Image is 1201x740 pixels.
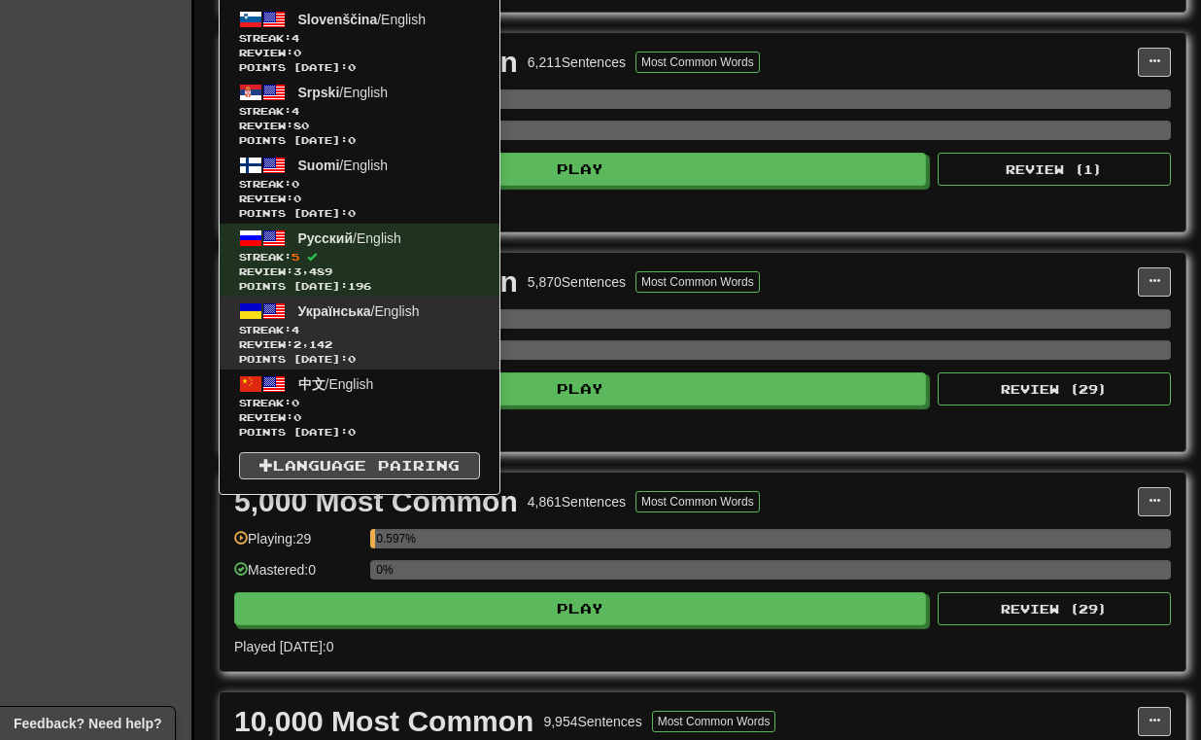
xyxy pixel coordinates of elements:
[220,297,499,370] a: Українська/EnglishStreak:4 Review:2,142Points [DATE]:0
[298,376,374,392] span: / English
[220,370,499,442] a: 中文/EnglishStreak:0 Review:0Points [DATE]:0
[652,711,776,732] button: Most Common Words
[239,46,480,60] span: Review: 0
[220,224,499,297] a: Русский/EnglishStreak:5 Review:3,489Points [DATE]:196
[635,52,760,73] button: Most Common Words
[220,5,499,78] a: Slovenščina/EnglishStreak:4 Review:0Points [DATE]:0
[298,85,340,100] span: Srpski
[635,491,760,512] button: Most Common Words
[298,158,389,173] span: / English
[220,151,499,224] a: Suomi/EnglishStreak:0 Review:0Points [DATE]:0
[239,323,480,337] span: Streak:
[234,529,360,561] div: Playing: 29
[292,178,299,190] span: 0
[234,639,333,654] span: Played [DATE]: 0
[234,372,926,405] button: Play
[239,104,480,119] span: Streak:
[239,250,480,264] span: Streak:
[239,425,480,440] span: Points [DATE]: 0
[298,12,378,27] span: Slovenščina
[292,251,299,263] span: 5
[292,324,299,335] span: 4
[239,264,480,279] span: Review: 3,489
[239,192,480,206] span: Review: 0
[239,337,480,352] span: Review: 2,142
[220,78,499,151] a: Srpski/EnglishStreak:4 Review:80Points [DATE]:0
[528,492,626,511] div: 4,861 Sentences
[239,177,480,192] span: Streak:
[234,153,926,186] button: Play
[234,487,518,516] div: 5,000 Most Common
[298,230,401,246] span: / English
[234,707,533,736] div: 10,000 Most Common
[938,153,1171,186] button: Review (1)
[298,12,427,27] span: / English
[298,303,420,319] span: / English
[239,206,480,221] span: Points [DATE]: 0
[239,133,480,148] span: Points [DATE]: 0
[239,410,480,425] span: Review: 0
[292,105,299,117] span: 4
[938,592,1171,625] button: Review (29)
[239,352,480,367] span: Points [DATE]: 0
[14,714,161,733] span: Open feedback widget
[543,712,641,731] div: 9,954 Sentences
[292,397,299,408] span: 0
[938,372,1171,405] button: Review (29)
[239,279,480,294] span: Points [DATE]: 196
[298,158,340,173] span: Suomi
[234,560,360,592] div: Mastered: 0
[292,32,299,44] span: 4
[298,85,389,100] span: / English
[239,31,480,46] span: Streak:
[234,592,926,625] button: Play
[528,53,626,72] div: 6,211 Sentences
[528,272,626,292] div: 5,870 Sentences
[239,60,480,75] span: Points [DATE]: 0
[298,303,371,319] span: Українська
[239,452,480,479] a: Language Pairing
[635,271,760,293] button: Most Common Words
[298,230,354,246] span: Русский
[298,376,326,392] span: 中文
[239,119,480,133] span: Review: 80
[239,396,480,410] span: Streak:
